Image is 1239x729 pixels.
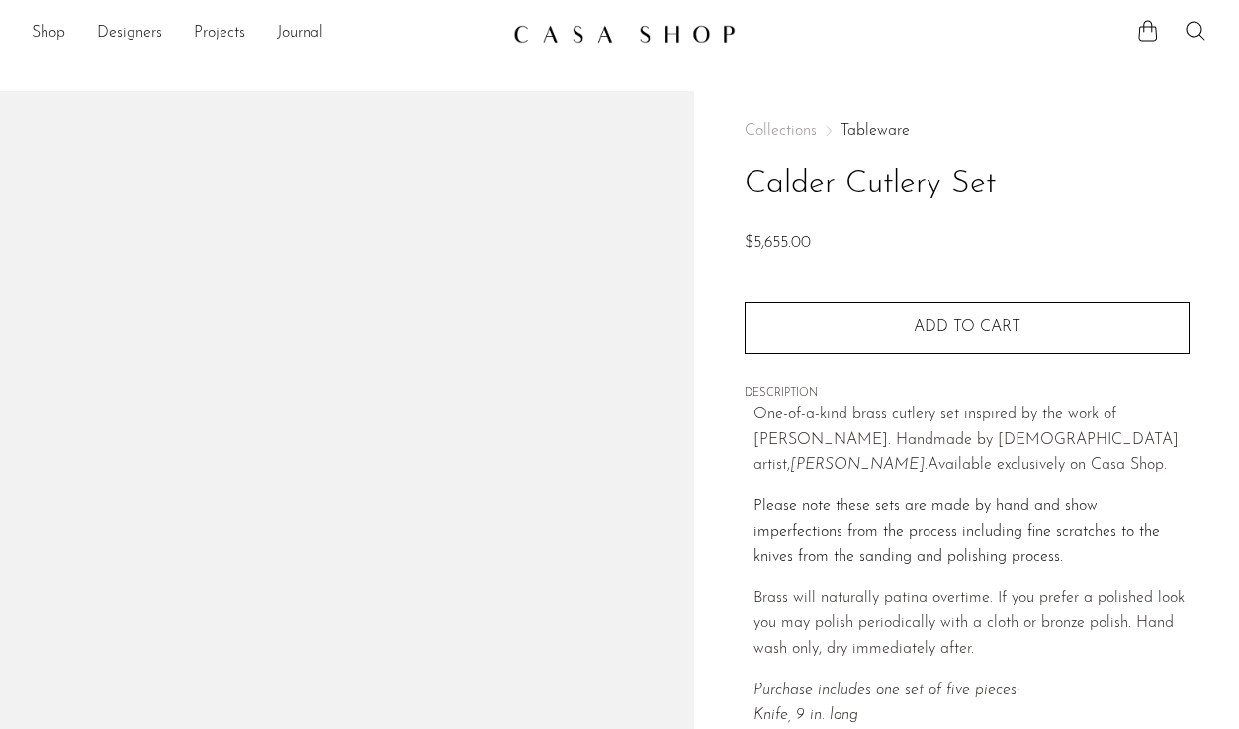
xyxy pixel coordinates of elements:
[745,123,817,138] span: Collections
[277,21,323,46] a: Journal
[32,21,65,46] a: Shop
[745,302,1190,353] button: Add to cart
[194,21,245,46] a: Projects
[745,235,811,251] span: $5,655.00
[745,385,1190,403] span: DESCRIPTION
[790,457,928,473] em: [PERSON_NAME].
[753,499,1160,565] span: Please note these sets are made by hand and show imperfections from the process including fine sc...
[753,403,1190,479] p: One-of-a-kind brass cutlery set inspired by the work of [PERSON_NAME]. Handmade by [DEMOGRAPHIC_D...
[914,319,1020,335] span: Add to cart
[97,21,162,46] a: Designers
[32,17,497,50] nav: Desktop navigation
[745,159,1190,210] h1: Calder Cutlery Set
[745,123,1190,138] nav: Breadcrumbs
[753,587,1190,663] p: Brass will naturally patina overtime. If you prefer a polished look you may polish periodically w...
[32,17,497,50] ul: NEW HEADER MENU
[841,123,910,138] a: Tableware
